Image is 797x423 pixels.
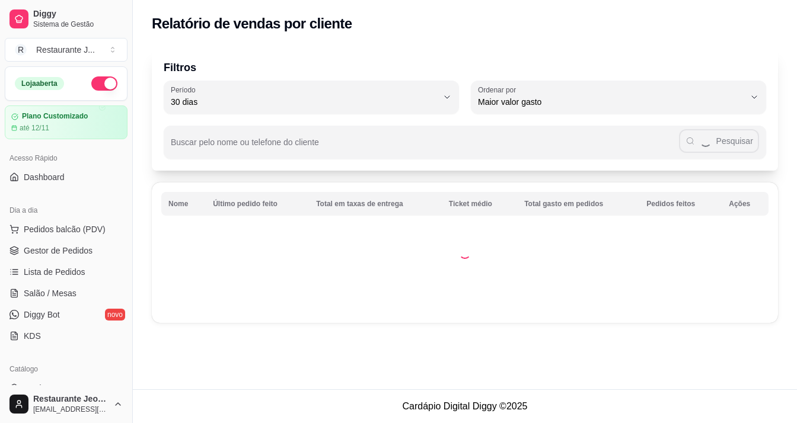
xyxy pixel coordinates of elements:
article: até 12/11 [20,123,49,133]
span: Dashboard [24,171,65,183]
span: Sistema de Gestão [33,20,123,29]
input: Buscar pelo nome ou telefone do cliente [171,141,679,153]
button: Período30 dias [164,81,459,114]
label: Período [171,85,199,95]
label: Ordenar por [478,85,520,95]
article: Plano Customizado [22,112,88,121]
span: Diggy [33,9,123,20]
span: Produtos [24,382,57,394]
a: DiggySistema de Gestão [5,5,127,33]
span: 30 dias [171,96,438,108]
a: Salão / Mesas [5,284,127,303]
span: Gestor de Pedidos [24,245,93,257]
span: [EMAIL_ADDRESS][DOMAIN_NAME] [33,405,109,414]
h2: Relatório de vendas por cliente [152,14,352,33]
a: Lista de Pedidos [5,262,127,281]
div: Restaurante J ... [36,44,95,56]
a: Diggy Botnovo [5,305,127,324]
span: Restaurante Jeová jireh [33,394,109,405]
div: Loading [459,247,471,259]
button: Alterar Status [91,76,117,91]
button: Select a team [5,38,127,62]
div: Acesso Rápido [5,149,127,168]
footer: Cardápio Digital Diggy © 2025 [133,389,797,423]
span: R [15,44,27,56]
a: KDS [5,326,127,345]
p: Filtros [164,59,766,76]
span: Salão / Mesas [24,287,76,299]
span: Lista de Pedidos [24,266,85,278]
div: Catálogo [5,360,127,379]
a: Dashboard [5,168,127,187]
span: KDS [24,330,41,342]
button: Pedidos balcão (PDV) [5,220,127,239]
span: Diggy Bot [24,309,60,321]
div: Loja aberta [15,77,64,90]
a: Gestor de Pedidos [5,241,127,260]
a: Plano Customizadoaté 12/11 [5,105,127,139]
div: Dia a dia [5,201,127,220]
a: Produtos [5,379,127,398]
span: Pedidos balcão (PDV) [24,223,106,235]
span: Maior valor gasto [478,96,745,108]
button: Restaurante Jeová jireh[EMAIL_ADDRESS][DOMAIN_NAME] [5,390,127,418]
button: Ordenar porMaior valor gasto [471,81,766,114]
